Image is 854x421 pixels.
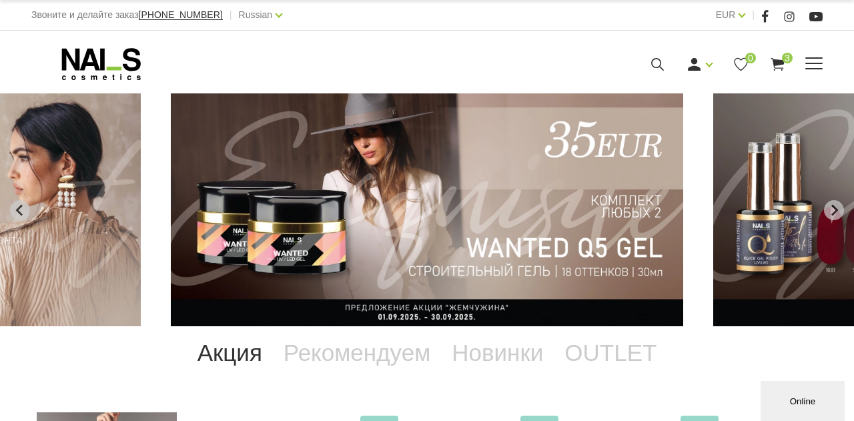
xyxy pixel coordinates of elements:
a: [PHONE_NUMBER] [139,10,223,20]
button: Next slide [824,200,844,220]
a: Новинки [441,326,554,380]
a: OUTLET [554,326,667,380]
span: [PHONE_NUMBER] [139,9,223,20]
div: Звоните и делайте заказ [31,7,223,23]
a: Акция [187,326,273,380]
a: Russian [239,7,273,23]
iframe: chat widget [761,378,847,421]
span: | [230,7,232,23]
a: 0 [733,56,749,73]
button: Previous slide [10,200,30,220]
a: 3 [769,56,786,73]
li: 4 of 13 [171,93,683,326]
span: | [752,7,755,23]
a: EUR [716,7,736,23]
span: 0 [745,53,756,63]
span: 3 [782,53,793,63]
a: Рекомендуем [273,326,441,380]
